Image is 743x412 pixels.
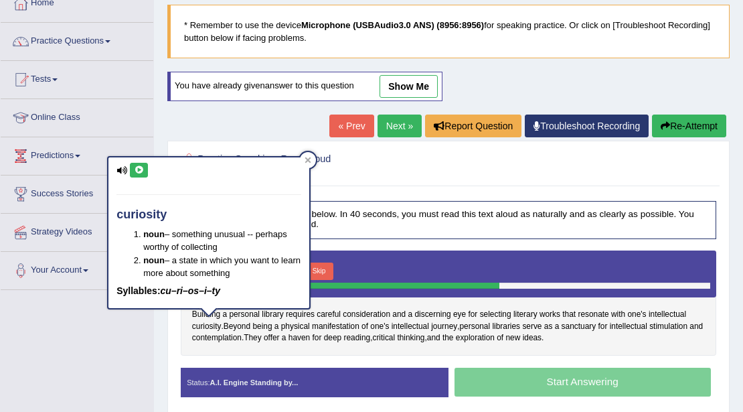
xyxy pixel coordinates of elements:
[312,321,359,333] span: Click to see word definition
[301,20,484,30] b: Microphone (USBAudio3.0 ANS) (8956:8956)
[628,309,647,321] span: Click to see word definition
[181,151,513,179] h2: Practice Speaking: Read Aloud
[1,23,153,56] a: Practice Questions
[167,72,442,101] div: You have already given answer to this question
[392,309,406,321] span: Click to see word definition
[192,321,222,333] span: Click to see word definition
[525,115,649,137] a: Troubleshoot Recording
[492,321,520,333] span: Click to see word definition
[611,309,625,321] span: Click to see word definition
[468,309,477,321] span: Click to see word definition
[167,5,730,58] blockquote: * Remember to use the device for speaking practice. Or click on [Troubleshoot Recording] button b...
[1,99,153,133] a: Online Class
[282,332,286,344] span: Click to see word definition
[392,321,429,333] span: Click to see word definition
[161,285,221,296] em: cu–ri–os–i–ty
[456,332,495,344] span: Click to see word definition
[116,286,301,296] h5: Syllables:
[361,321,368,333] span: Click to see word definition
[544,321,553,333] span: Click to see word definition
[181,201,717,239] h4: Look at the text below. In 40 seconds, you must read this text aloud as naturally and as clearly ...
[116,208,301,222] h4: curiosity
[649,309,686,321] span: Click to see word definition
[425,115,521,137] button: Report Question
[522,321,542,333] span: Click to see word definition
[312,332,321,344] span: Click to see word definition
[610,321,647,333] span: Click to see word definition
[414,309,450,321] span: Click to see word definition
[578,309,608,321] span: Click to see word definition
[540,309,560,321] span: Click to see word definition
[329,115,374,137] a: « Prev
[1,214,153,247] a: Strategy Videos
[562,309,576,321] span: Click to see word definition
[513,309,538,321] span: Click to see word definition
[244,332,261,344] span: Click to see word definition
[343,309,390,321] span: Click to see word definition
[453,309,466,321] span: Click to see word definition
[562,321,596,333] span: Click to see word definition
[210,379,299,387] strong: A.I. Engine Standing by...
[460,321,491,333] span: Click to see word definition
[555,321,560,333] span: Click to see word definition
[224,321,250,333] span: Click to see word definition
[523,332,542,344] span: Click to see word definition
[281,321,310,333] span: Click to see word definition
[324,332,341,344] span: Click to see word definition
[442,332,454,344] span: Click to see word definition
[1,61,153,94] a: Tests
[652,115,726,137] button: Re-Attempt
[370,321,389,333] span: Click to see word definition
[1,137,153,171] a: Predictions
[143,255,165,265] b: noun
[649,321,687,333] span: Click to see word definition
[192,332,242,344] span: Click to see word definition
[143,229,165,239] b: noun
[431,321,457,333] span: Click to see word definition
[274,321,279,333] span: Click to see word definition
[343,332,370,344] span: Click to see word definition
[252,321,272,333] span: Click to see word definition
[305,263,333,280] button: Skip
[397,332,424,344] span: Click to see word definition
[1,176,153,209] a: Success Stories
[497,332,503,344] span: Click to see word definition
[689,321,703,333] span: Click to see word definition
[264,332,280,344] span: Click to see word definition
[408,309,413,321] span: Click to see word definition
[480,309,511,321] span: Click to see word definition
[427,332,440,344] span: Click to see word definition
[181,251,717,356] div: . , . , , .
[317,309,341,321] span: Click to see word definition
[598,321,607,333] span: Click to see word definition
[143,228,301,253] li: – something unusual -- perhaps worthy of collecting
[505,332,520,344] span: Click to see word definition
[378,115,422,137] a: Next »
[288,332,310,344] span: Click to see word definition
[372,332,395,344] span: Click to see word definition
[1,252,153,285] a: Your Account
[380,75,438,98] a: show me
[143,254,301,279] li: – a state in which you want to learn more about something
[181,368,448,397] div: Status:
